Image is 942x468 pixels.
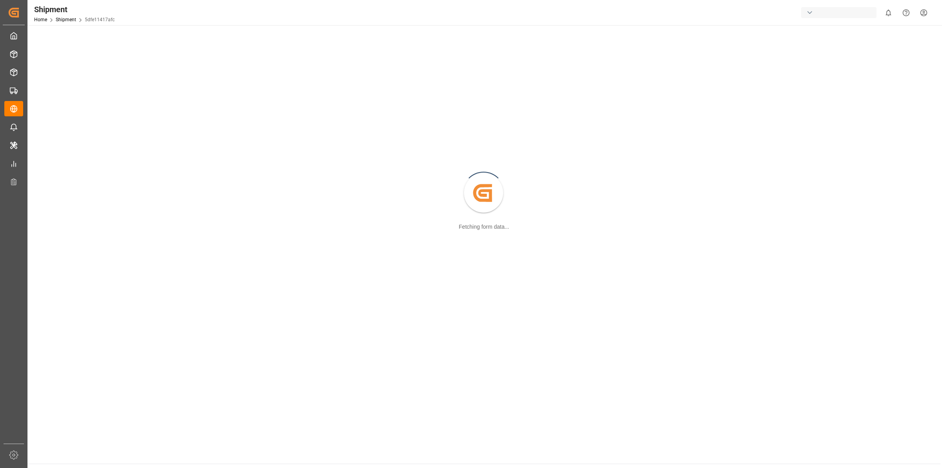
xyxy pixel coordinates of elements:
[897,4,915,22] button: Help Center
[459,223,509,231] div: Fetching form data...
[34,17,47,22] a: Home
[880,4,897,22] button: show 0 new notifications
[34,4,115,15] div: Shipment
[56,17,76,22] a: Shipment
